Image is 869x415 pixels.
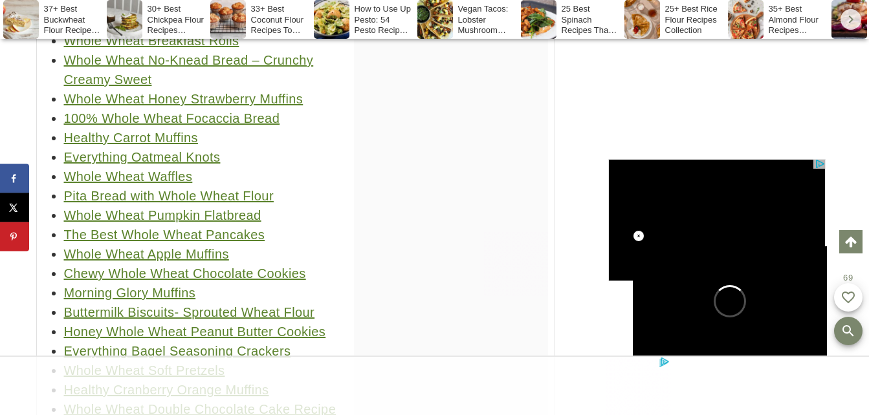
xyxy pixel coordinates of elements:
[64,286,196,300] a: Morning Glory Muffins
[64,344,291,358] a: Everything Bagel Seasoning Crackers
[64,169,193,184] a: Whole Wheat Waffles
[64,305,315,319] a: Buttermilk Biscuits- Sprouted Wheat Flour
[64,247,229,261] a: Whole Wheat Apple Muffins
[199,357,670,415] iframe: Advertisement
[64,92,303,106] a: Whole Wheat Honey Strawberry Muffins
[64,53,314,87] a: Whole Wheat No-Knead Bread – Crunchy Creamy Sweet
[64,150,221,164] a: Everything Oatmeal Knots
[354,134,548,296] iframe: Advertisement
[608,129,826,310] iframe: Advertisement
[64,228,265,242] a: The Best Whole Wheat Pancakes
[64,189,274,203] a: Pita Bread with Whole Wheat Flour
[64,208,261,222] a: Whole Wheat Pumpkin Flatbread
[64,325,326,339] a: Honey Whole Wheat Peanut Butter Cookies
[839,230,863,253] a: Scroll to top
[64,111,280,125] a: 100% Whole Wheat Focaccia Bread
[64,34,239,48] a: Whole Wheat Breakfast Rolls
[64,131,198,145] a: Healthy Carrot Muffins
[64,266,306,281] a: Chewy Whole Wheat Chocolate Cookies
